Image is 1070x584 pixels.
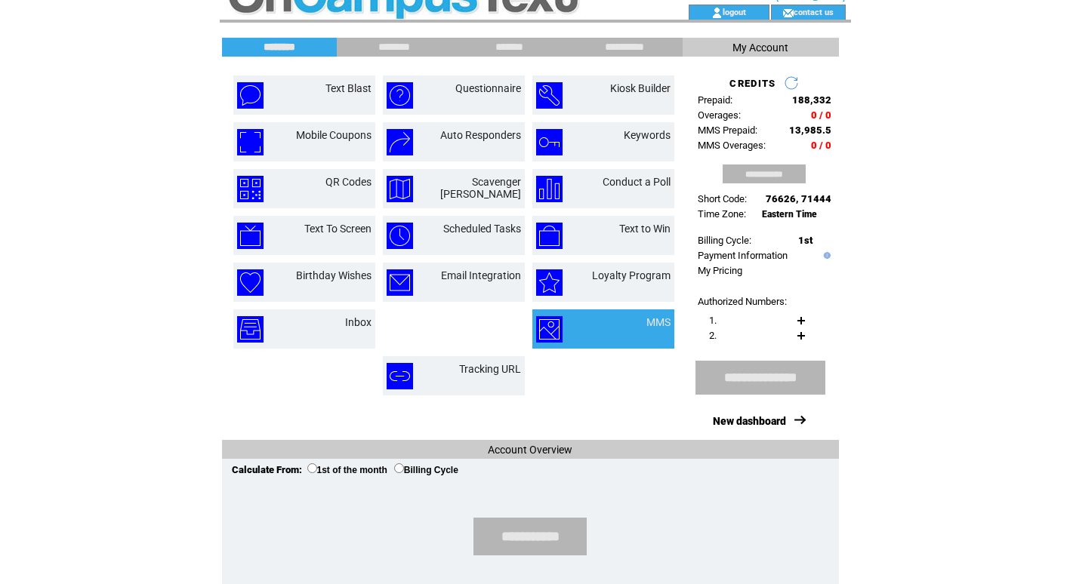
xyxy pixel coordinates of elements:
span: MMS Overages: [698,140,766,151]
input: 1st of the month [307,463,317,473]
img: scavenger-hunt.png [387,176,413,202]
a: QR Codes [325,176,372,188]
span: 1. [709,315,717,326]
span: CREDITS [729,78,776,89]
a: New dashboard [713,415,786,427]
img: questionnaire.png [387,82,413,109]
img: contact_us_icon.gif [782,7,794,19]
span: My Account [732,41,788,54]
span: 2. [709,330,717,341]
a: Text Blast [325,82,372,94]
a: My Pricing [698,265,742,276]
img: conduct-a-poll.png [536,176,563,202]
a: Kiosk Builder [610,82,671,94]
label: 1st of the month [307,465,387,475]
input: Billing Cycle [394,463,404,473]
a: Email Integration [441,269,521,281]
a: Scavenger [PERSON_NAME] [440,176,521,200]
a: contact us [794,7,834,17]
a: Auto Responders [440,129,521,141]
img: keywords.png [536,129,563,155]
span: Authorized Numbers: [698,296,787,307]
a: Scheduled Tasks [443,223,521,235]
img: text-blast.png [237,82,264,109]
span: Billing Cycle: [698,235,751,246]
a: Questionnaire [455,82,521,94]
a: Inbox [345,316,372,328]
a: Payment Information [698,250,788,261]
span: Overages: [698,109,741,121]
img: text-to-win.png [536,223,563,249]
a: Mobile Coupons [296,129,372,141]
img: birthday-wishes.png [237,269,264,296]
span: 76626, 71444 [766,193,831,204]
img: scheduled-tasks.png [387,223,413,249]
a: Text To Screen [304,223,372,235]
img: text-to-screen.png [237,223,264,249]
a: Tracking URL [459,363,521,375]
a: Birthday Wishes [296,269,372,281]
a: Text to Win [619,223,671,235]
img: email-integration.png [387,269,413,296]
span: Account Overview [488,444,572,456]
span: Short Code: [698,193,747,204]
span: 0 / 0 [811,140,831,151]
span: 13,985.5 [789,124,831,136]
img: kiosk-builder.png [536,82,563,109]
a: MMS [646,316,671,328]
a: logout [723,7,746,17]
span: Eastern Time [762,209,817,220]
label: Billing Cycle [394,465,458,475]
span: Calculate From: [232,464,302,475]
a: Keywords [624,129,671,141]
img: mms.png [536,316,563,343]
img: mobile-coupons.png [237,129,264,155]
img: inbox.png [237,316,264,343]
img: account_icon.gif [711,7,723,19]
span: 188,332 [792,94,831,106]
span: 1st [798,235,813,246]
img: help.gif [820,252,831,259]
img: qr-codes.png [237,176,264,202]
a: Loyalty Program [592,269,671,281]
img: auto-responders.png [387,129,413,155]
img: tracking-url.png [387,363,413,389]
span: MMS Prepaid: [698,124,757,136]
a: Conduct a Poll [603,176,671,188]
span: Prepaid: [698,94,732,106]
img: loyalty-program.png [536,269,563,296]
span: Time Zone: [698,208,746,220]
span: 0 / 0 [811,109,831,121]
